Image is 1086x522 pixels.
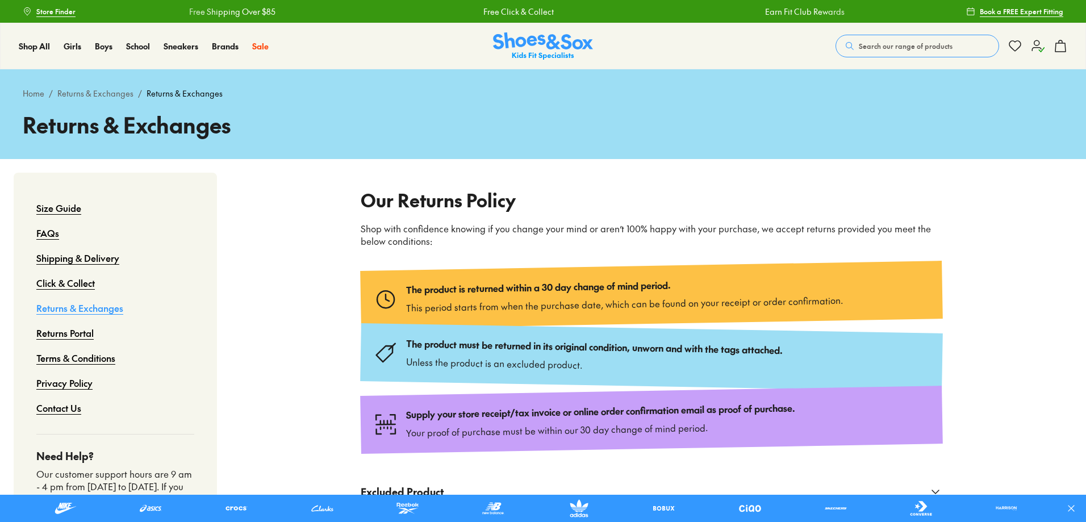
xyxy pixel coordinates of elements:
[922,6,1008,18] a: Free Shipping Over $85
[36,220,59,245] a: FAQs
[493,32,593,60] a: Shoes & Sox
[23,87,44,99] a: Home
[36,295,123,320] a: Returns & Exchanges
[836,35,999,57] button: Search our range of products
[23,108,1063,141] h1: Returns & Exchanges
[164,40,198,52] a: Sneakers
[19,40,50,52] a: Shop All
[374,288,398,311] img: Type_clock.svg
[361,223,942,248] p: Shop with confidence knowing if you change your mind or aren’t 100% happy with your purchase, we ...
[374,341,398,364] img: Type_tag.svg
[36,195,81,220] a: Size Guide
[36,370,93,395] a: Privacy Policy
[36,270,95,295] a: Click & Collect
[374,412,398,436] img: Type_search-barcode.svg
[36,395,81,420] a: Contact Us
[361,186,942,214] h2: Our Returns Policy
[36,6,76,16] span: Store Finder
[147,87,223,99] span: Returns & Exchanges
[357,6,428,18] a: Free Click & Collect
[859,41,953,51] span: Search our range of products
[212,40,239,52] a: Brands
[252,40,269,52] a: Sale
[493,32,593,60] img: SNS_Logo_Responsive.svg
[361,476,942,508] button: Excluded Product
[639,6,719,18] a: Earn Fit Club Rewards
[63,6,149,18] a: Free Shipping Over $85
[406,293,843,314] p: This period starts from when the purchase date, which can be found on your receipt or order confi...
[95,40,112,52] a: Boys
[361,484,444,499] span: Excluded Product
[36,345,115,370] a: Terms & Conditions
[57,87,133,99] a: Returns & Exchanges
[23,87,1063,99] div: / /
[23,1,76,22] a: Store Finder
[406,354,783,375] p: Unless the product is an excluded product.
[406,402,795,421] p: Supply your store receipt/tax invoice or online order confirmation email as proof of purchase.
[36,448,194,463] h4: Need Help?
[36,245,119,270] a: Shipping & Delivery
[406,337,783,356] p: The product must be returned in its original condition, unworn and with the tags attached.
[36,320,94,345] a: Returns Portal
[966,1,1063,22] a: Book a FREE Expert Fitting
[406,276,843,296] p: The product is returned within a 30 day change of mind period.
[64,40,81,52] a: Girls
[980,6,1063,16] span: Book a FREE Expert Fitting
[126,40,150,52] a: School
[406,419,795,439] p: Your proof of purchase must be within our 30 day change of mind period.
